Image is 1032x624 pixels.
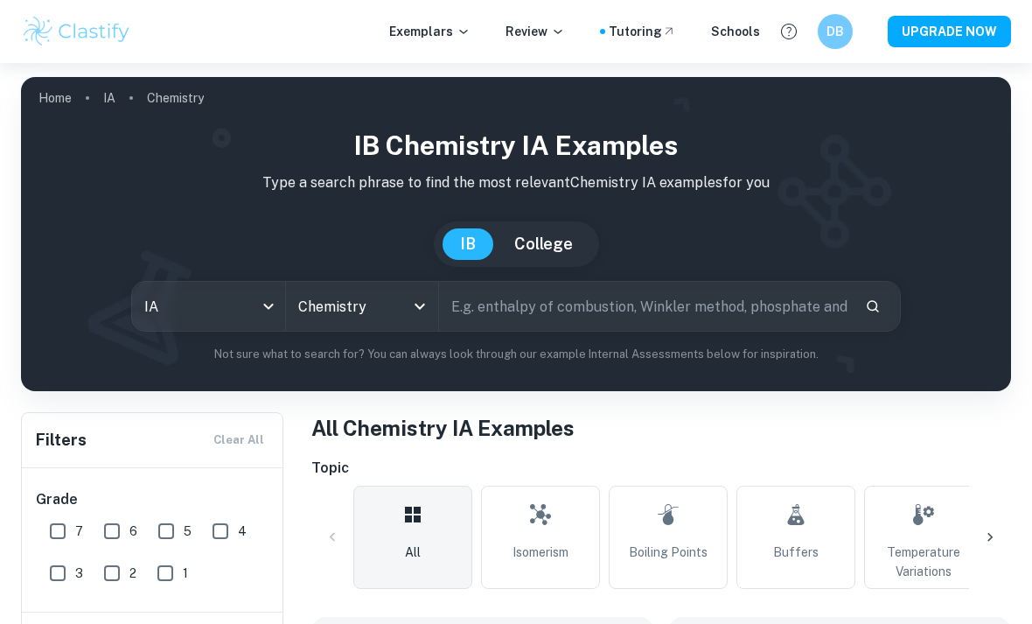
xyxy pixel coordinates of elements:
[629,543,708,562] span: Boiling Points
[35,126,997,165] h1: IB Chemistry IA examples
[184,522,192,541] span: 5
[818,14,853,49] button: DB
[129,522,137,541] span: 6
[75,522,83,541] span: 7
[858,291,888,321] button: Search
[147,88,204,108] p: Chemistry
[389,22,471,41] p: Exemplars
[405,543,421,562] span: All
[75,564,83,583] span: 3
[711,22,760,41] a: Schools
[38,86,72,110] a: Home
[183,564,188,583] span: 1
[439,282,851,331] input: E.g. enthalpy of combustion, Winkler method, phosphate and temperature...
[826,22,846,41] h6: DB
[513,543,568,562] span: Isomerism
[238,522,247,541] span: 4
[888,16,1011,47] button: UPGRADE NOW
[872,543,975,581] span: Temperature Variations
[311,458,1011,479] h6: Topic
[35,346,997,363] p: Not sure what to search for? You can always look through our example Internal Assessments below f...
[443,228,493,260] button: IB
[36,428,87,452] h6: Filters
[36,489,270,510] h6: Grade
[506,22,565,41] p: Review
[103,86,115,110] a: IA
[21,14,132,49] img: Clastify logo
[408,294,432,319] button: Open
[132,282,285,331] div: IA
[609,22,676,41] a: Tutoring
[21,77,1011,391] img: profile cover
[311,412,1011,444] h1: All Chemistry IA Examples
[497,228,590,260] button: College
[35,172,997,193] p: Type a search phrase to find the most relevant Chemistry IA examples for you
[773,543,819,562] span: Buffers
[129,564,136,583] span: 2
[774,17,804,46] button: Help and Feedback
